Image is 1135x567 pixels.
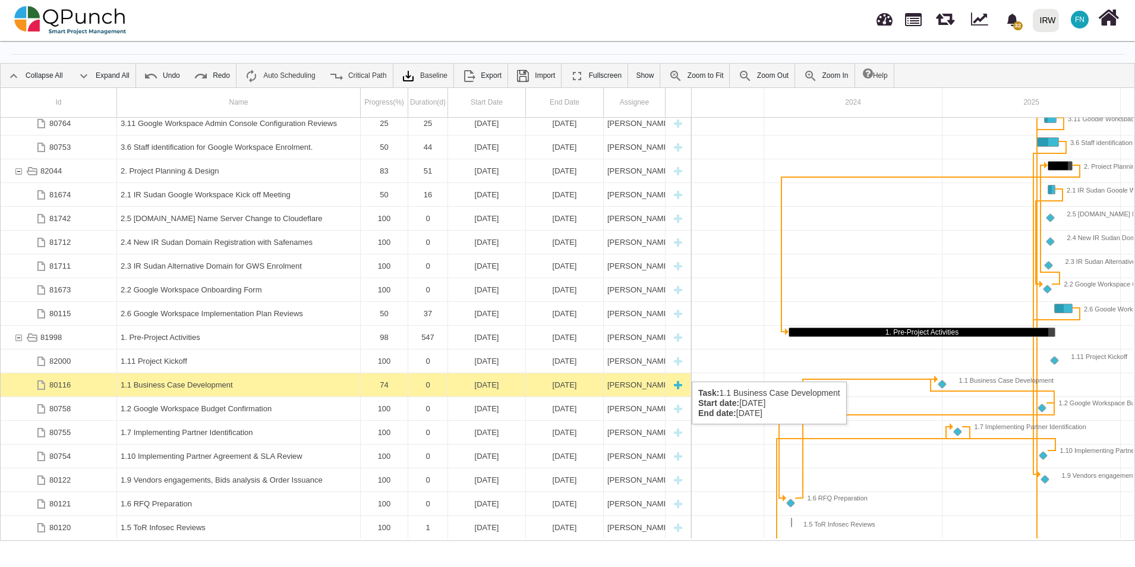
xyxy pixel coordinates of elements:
a: Export [456,64,507,87]
img: ic_critical_path_24.b7f2986.png [329,69,343,83]
div: 2.2 Google Workspace Onboarding Form [121,278,357,301]
a: Expand All [71,64,135,87]
div: 2.3 IR Sudan Alternative Domain for GWS Enrolment [117,254,361,278]
div: Id [1,88,117,117]
div: 24-07-2025 [526,397,604,420]
div: [DATE] [452,183,522,206]
div: 0 [412,231,444,254]
div: 50 [364,302,404,325]
div: 27-07-2025 [526,445,604,468]
a: Show [630,64,660,87]
div: 1.6 RFQ Preparation [117,492,361,515]
div: Francis Ndichu [604,516,666,539]
img: ic_zoom_in.48fceee.png [803,69,818,83]
div: 81673 [1,278,117,301]
div: 04-08-2025 [526,278,604,301]
div: Francis Ndichu, Samuel Serugo,Japheth Karumwa,Qasim Munir, [604,136,666,159]
div: Task: 2.2 Google Workspace Onboarding Form Start date: 04-08-2025 End date: 04-08-2025 [1,278,691,302]
div: 01-01-2025 [448,373,526,396]
div: 81742 [1,207,117,230]
div: 27-07-2025 [448,445,526,468]
div: 2.5 [DOMAIN_NAME] Name Server Change to Cloudeflare [121,207,357,230]
div: Francis Ndichu,Aamar Qayum, Samuel Serugo,Qasim Munir,Japheth Karumwa, [604,302,666,325]
img: ic_zoom_out.687aa02.png [738,69,752,83]
div: New task [669,183,687,206]
div: Task: 2.1 IR Sudan Google Workspace Kick off Meeting Start date: 04-08-2025 End date: 19-08-2025 [1,183,691,207]
div: 547 [412,326,444,349]
div: 100 [361,468,408,492]
div: New task [669,136,687,159]
div: New task [669,159,687,182]
div: 1.11 Project Kickoff [121,349,357,373]
div: Task: 1.1 Business Case Development Start date: 01-01-2025 End date: 01-01-2025 [1,373,691,397]
i: Home [1098,7,1119,29]
div: New task [669,397,687,420]
div: 82044 [40,159,62,182]
div: Notification [1002,9,1023,30]
div: 25 [361,112,408,135]
div: 100 [364,349,404,373]
div: 0 [408,231,448,254]
div: 1. Pre-Project Activities [117,326,361,349]
div: 3.11 Google Workspace Admin Console Configuration Reviews [121,112,357,135]
div: [DATE] [452,136,522,159]
div: 100 [361,445,408,468]
div: 2024 [764,88,942,117]
div: 24-07-2025 [448,397,526,420]
div: 3.11 Google Workspace Admin Console Configuration Reviews [117,112,361,135]
div: [DATE] [529,159,600,182]
div: Task: 1.11 Project Kickoff Start date: 19-08-2025 End date: 19-08-2025 [1,349,691,373]
div: Francis Ndichu [604,468,666,492]
a: Zoom In [797,64,855,87]
div: 50 [361,136,408,159]
div: Francis Ndichu,Nadeem Sheikh,Aamar Qayum, [604,397,666,420]
div: 98 [361,326,408,349]
div: 25 [408,112,448,135]
div: 23-09-2025 [526,159,604,182]
div: [DATE] [452,254,522,278]
div: Task: 1.10 Implementing Partner Agreement & SLA Review Start date: 27-07-2025 End date: 27-07-2025 [1,445,691,468]
div: 02-02-2025 [526,421,604,444]
div: 19-08-2025 [526,349,604,373]
div: Francis Ndichu [604,373,666,396]
div: 11-08-2025 [448,207,526,230]
div: New task [669,516,687,539]
div: [DATE] [529,207,600,230]
div: Francis Ndichu [604,112,666,135]
div: 81712 [49,231,71,254]
div: Francis Ndichu,Qasim Munir,Aamar Qayum, [604,326,666,349]
div: 100 [361,492,408,515]
div: New task [669,468,687,492]
div: 2.6 Google Workspace Implementation Plan Reviews [121,302,357,325]
div: 80758 [1,397,117,420]
div: New task [669,112,687,135]
div: 0 [408,254,448,278]
div: 1. Pre-Project Activities [121,326,357,349]
div: 51 [408,159,448,182]
div: 50 [361,183,408,206]
div: 26-08-2025 [526,136,604,159]
div: New task [669,373,687,396]
div: 80115 [1,302,117,325]
div: 44 [412,136,444,159]
div: [DATE] [529,278,600,301]
div: 2025 [942,88,1121,117]
div: 2.3 IR Sudan Alternative Domain for GWS Enrolment [121,254,357,278]
div: New task [669,421,687,444]
div: Task: 2.4 New IR Sudan Domain Registration with Safenames Start date: 10-08-2025 End date: 10-08-... [1,231,691,254]
div: 50 [361,302,408,325]
img: save.4d96896.png [516,69,530,83]
div: Francis Ndichu [604,421,666,444]
div: Assignee [604,88,666,117]
div: [DATE] [452,231,522,254]
div: 0 [408,468,448,492]
a: Zoom to Fit [663,64,730,87]
div: Start Date [448,88,526,117]
div: Task: 1.7 Implementing Partner Identification Start date: 02-02-2025 End date: 02-02-2025 [1,421,691,445]
div: 81712 [1,231,117,254]
div: Aamar Qayum,Francis Ndichu,Mohammed Zabhier, [604,183,666,206]
div: [DATE] [452,302,522,325]
div: 83 [361,159,408,182]
img: ic_redo_24.f94b082.png [194,69,208,83]
div: 25 [364,112,404,135]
